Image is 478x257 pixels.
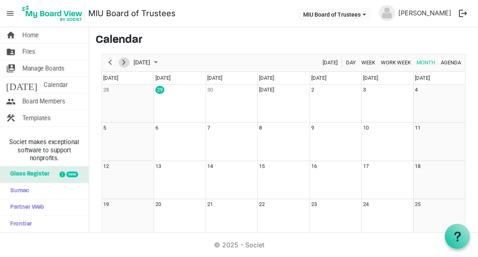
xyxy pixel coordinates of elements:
[22,44,35,60] span: Files
[131,54,163,71] div: October 2025
[105,57,116,68] button: Previous
[6,77,37,93] span: [DATE]
[322,57,338,68] span: [DATE]
[259,200,265,208] div: Wednesday, October 22, 2025
[415,162,421,170] div: Saturday, October 18, 2025
[455,5,472,22] button: logout
[380,57,412,68] button: Work Week
[6,60,16,76] span: switch_account
[22,93,65,110] span: Board Members
[311,162,317,170] div: Thursday, October 16, 2025
[214,241,264,249] a: © 2025 - Societ
[259,75,274,81] span: [DATE]
[6,216,32,232] span: Frontier
[345,57,357,68] button: Day
[311,75,326,81] span: [DATE]
[103,54,117,71] div: previous period
[119,57,130,68] button: Next
[6,200,44,216] span: Partner Web
[20,3,85,23] img: My Board View Logo
[155,86,164,94] div: Monday, September 29, 2025
[155,162,161,170] div: Monday, October 13, 2025
[103,162,109,170] div: Sunday, October 12, 2025
[44,77,68,93] span: Calendar
[363,75,378,81] span: [DATE]
[2,6,18,21] span: menu
[133,57,151,68] span: [DATE]
[415,200,421,208] div: Saturday, October 25, 2025
[311,124,314,132] div: Thursday, October 9, 2025
[22,110,51,126] span: Templates
[22,27,39,43] span: Home
[440,57,463,68] button: Agenda
[363,162,369,170] div: Friday, October 17, 2025
[117,54,131,71] div: next period
[6,27,16,43] span: home
[298,8,371,20] button: MIU Board of Trustees dropdownbutton
[363,200,369,208] div: Friday, October 24, 2025
[96,34,472,47] h3: Calendar
[379,5,395,21] img: no-profile-picture.svg
[345,57,357,68] span: Day
[415,75,430,81] span: [DATE]
[103,200,109,208] div: Sunday, October 19, 2025
[416,57,436,68] span: Month
[207,200,213,208] div: Tuesday, October 21, 2025
[6,93,16,110] span: people
[103,86,109,94] div: Sunday, September 28, 2025
[103,124,106,132] div: Sunday, October 5, 2025
[415,57,437,68] button: Month
[395,5,455,21] a: [PERSON_NAME]
[155,200,161,208] div: Monday, October 20, 2025
[103,75,118,81] span: [DATE]
[155,124,158,132] div: Monday, October 6, 2025
[6,166,49,183] span: Glass Register
[66,172,78,177] div: new
[363,86,366,94] div: Friday, October 3, 2025
[380,57,412,68] span: Work Week
[6,110,16,126] span: construction
[207,124,210,132] div: Tuesday, October 7, 2025
[321,57,339,68] button: Today
[6,44,16,60] span: folder_shared
[4,138,85,162] span: Societ makes exceptional software to support nonprofits.
[311,200,317,208] div: Thursday, October 23, 2025
[132,57,161,68] button: September 2025
[22,60,64,76] span: Manage Boards
[415,124,421,132] div: Saturday, October 11, 2025
[207,162,213,170] div: Tuesday, October 14, 2025
[259,162,265,170] div: Wednesday, October 15, 2025
[6,183,29,199] span: Sumac
[440,57,462,68] span: Agenda
[361,57,376,68] span: Week
[88,5,176,21] a: MIU Board of Trustees
[259,124,262,132] div: Wednesday, October 8, 2025
[207,75,222,81] span: [DATE]
[207,86,213,94] div: Tuesday, September 30, 2025
[415,86,418,94] div: Saturday, October 4, 2025
[363,124,369,132] div: Friday, October 10, 2025
[311,86,314,94] div: Thursday, October 2, 2025
[360,57,377,68] button: Week
[259,86,274,94] div: Wednesday, October 1, 2025
[20,3,88,23] a: My Board View Logo
[155,75,170,81] span: [DATE]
